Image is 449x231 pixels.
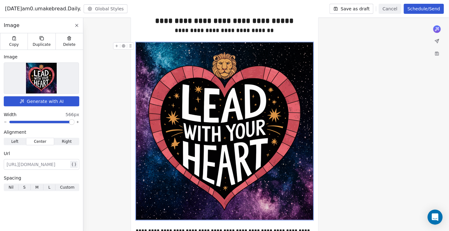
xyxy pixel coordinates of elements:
span: S [23,185,26,190]
span: Url [4,150,10,157]
span: [DATE]am0.umakebread.Daily. [5,5,81,13]
span: Copy [9,42,19,47]
span: Delete [63,42,76,47]
button: Generate with AI [4,96,79,106]
span: Nil [8,185,13,190]
span: M [35,185,39,190]
img: Selected image [26,63,57,94]
button: Global Styles [84,4,128,13]
span: Left [11,139,18,144]
button: Cancel [379,4,401,14]
span: Image [4,54,18,60]
span: Alignment [4,129,26,135]
span: Width [4,111,17,118]
span: Right [62,139,72,144]
button: Schedule/Send [404,4,444,14]
span: Custom [60,185,75,190]
span: Spacing [4,175,21,181]
span: Image [4,22,19,29]
span: 566px [65,111,79,118]
div: Open Intercom Messenger [428,210,443,225]
span: L [48,185,50,190]
span: Duplicate [33,42,50,47]
button: Save as draft [330,4,374,14]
